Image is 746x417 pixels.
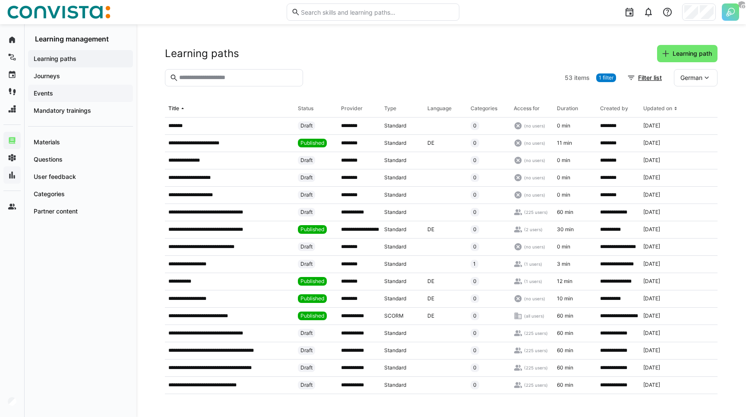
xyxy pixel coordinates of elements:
[557,226,574,233] span: 30 min
[473,122,477,129] span: 0
[300,312,324,319] span: Published
[427,312,434,319] span: DE
[384,330,406,337] span: Standard
[384,105,396,112] div: Type
[557,382,573,388] span: 60 min
[637,73,663,82] span: Filter list
[557,330,573,337] span: 60 min
[524,330,548,336] span: (225 users)
[680,73,702,82] span: German
[427,140,434,146] span: DE
[557,312,573,319] span: 60 min
[384,122,406,129] span: Standard
[643,226,660,233] span: [DATE]
[557,347,573,354] span: 60 min
[643,261,660,267] span: [DATE]
[384,278,406,285] span: Standard
[473,364,477,371] span: 0
[384,364,406,371] span: Standard
[384,226,406,233] span: Standard
[599,74,613,81] span: 1 filter
[643,364,660,371] span: [DATE]
[300,191,313,198] span: Draft
[427,295,434,302] span: DE
[473,312,477,319] span: 0
[557,295,573,302] span: 10 min
[524,278,542,284] span: (1 users)
[524,365,548,371] span: (225 users)
[643,295,660,302] span: [DATE]
[524,157,545,163] span: (no users)
[427,278,434,285] span: DE
[643,382,660,388] span: [DATE]
[524,296,545,302] span: (no users)
[473,174,477,181] span: 0
[473,191,477,198] span: 0
[643,140,660,146] span: [DATE]
[300,278,324,285] span: Published
[643,243,660,250] span: [DATE]
[384,243,406,250] span: Standard
[384,174,406,181] span: Standard
[524,140,545,146] span: (no users)
[300,140,324,146] span: Published
[657,45,718,62] button: Learning path
[557,191,570,198] span: 0 min
[514,105,540,112] div: Access for
[384,347,406,354] span: Standard
[300,226,324,233] span: Published
[300,122,313,129] span: Draft
[341,105,363,112] div: Provider
[384,295,406,302] span: Standard
[300,347,313,354] span: Draft
[300,174,313,181] span: Draft
[524,175,545,181] span: (no users)
[643,157,660,164] span: [DATE]
[524,382,548,388] span: (225 users)
[524,347,548,353] span: (225 users)
[643,122,660,129] span: [DATE]
[384,157,406,164] span: Standard
[557,140,572,146] span: 11 min
[557,174,570,181] span: 0 min
[643,312,660,319] span: [DATE]
[300,382,313,388] span: Draft
[600,105,628,112] div: Created by
[384,140,406,146] span: Standard
[300,243,313,250] span: Draft
[384,191,406,198] span: Standard
[473,382,477,388] span: 0
[524,244,545,250] span: (no users)
[473,243,477,250] span: 0
[300,261,313,267] span: Draft
[557,261,570,267] span: 3 min
[524,123,545,129] span: (no users)
[473,140,477,146] span: 0
[557,243,570,250] span: 0 min
[300,8,455,16] input: Search skills and learning paths…
[524,192,545,198] span: (no users)
[473,261,476,267] span: 1
[300,157,313,164] span: Draft
[300,364,313,371] span: Draft
[671,49,713,58] span: Learning path
[557,122,570,129] span: 0 min
[168,105,179,112] div: Title
[524,313,544,319] span: (all users)
[165,47,239,60] h2: Learning paths
[643,278,660,285] span: [DATE]
[643,191,660,198] span: [DATE]
[557,364,573,371] span: 60 min
[643,347,660,354] span: [DATE]
[300,295,324,302] span: Published
[473,347,477,354] span: 0
[643,174,660,181] span: [DATE]
[473,157,477,164] span: 0
[643,209,660,216] span: [DATE]
[384,312,404,319] span: SCORM
[384,209,406,216] span: Standard
[557,209,573,216] span: 60 min
[557,157,570,164] span: 0 min
[427,105,452,112] div: Language
[524,226,543,232] span: (2 users)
